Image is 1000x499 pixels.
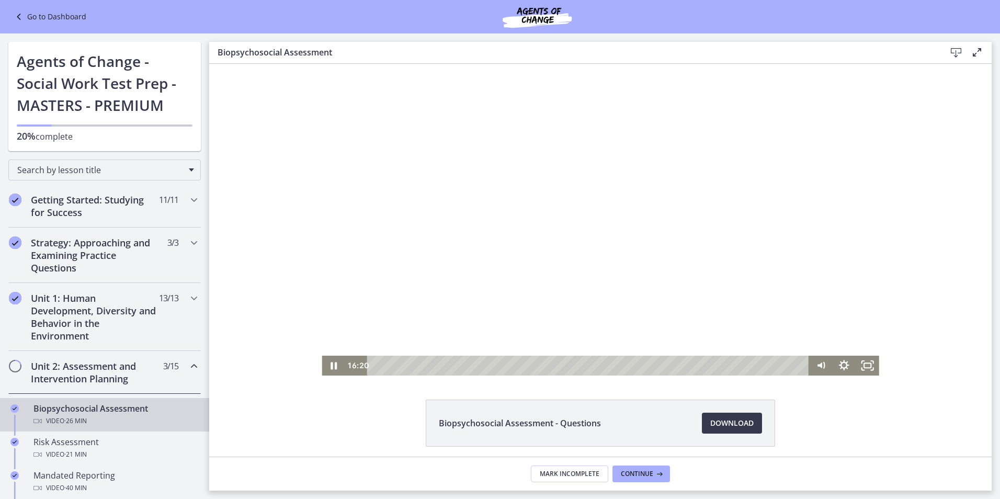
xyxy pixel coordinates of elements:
button: Mark Incomplete [531,466,608,482]
span: 11 / 11 [159,194,178,206]
span: 13 / 13 [159,292,178,304]
div: Risk Assessment [33,436,197,461]
a: Download [702,413,762,434]
button: Show settings menu [623,292,646,312]
a: Go to Dashboard [13,10,86,23]
span: Download [710,417,754,429]
i: Completed [9,194,21,206]
div: Video [33,448,197,461]
div: Biopsychosocial Assessment [33,402,197,427]
i: Completed [9,292,21,304]
p: complete [17,130,192,143]
span: 20% [17,130,36,142]
img: Agents of Change Social Work Test Prep [474,4,600,29]
span: Mark Incomplete [540,470,599,478]
iframe: Video Lesson [209,64,992,376]
span: Search by lesson title [17,164,184,176]
h2: Unit 1: Human Development, Diversity and Behavior in the Environment [31,292,158,342]
h1: Agents of Change - Social Work Test Prep - MASTERS - PREMIUM [17,50,192,116]
button: Continue [612,466,670,482]
span: · 40 min [64,482,87,494]
i: Completed [10,438,19,446]
h2: Getting Started: Studying for Success [31,194,158,219]
button: Fullscreen [646,292,669,312]
h2: Unit 2: Assessment and Intervention Planning [31,360,158,385]
span: Biopsychosocial Assessment - Questions [439,417,601,429]
div: Mandated Reporting [33,469,197,494]
span: 3 / 3 [167,236,178,249]
h3: Biopsychosocial Assessment [218,46,929,59]
div: Search by lesson title [8,160,201,180]
div: Video [33,415,197,427]
i: Completed [9,236,21,249]
span: Continue [621,470,653,478]
span: · 21 min [64,448,87,461]
h2: Strategy: Approaching and Examining Practice Questions [31,236,158,274]
span: 3 / 15 [163,360,178,372]
i: Completed [10,471,19,480]
button: Mute [600,292,623,312]
div: Video [33,482,197,494]
span: · 26 min [64,415,87,427]
i: Completed [10,404,19,413]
